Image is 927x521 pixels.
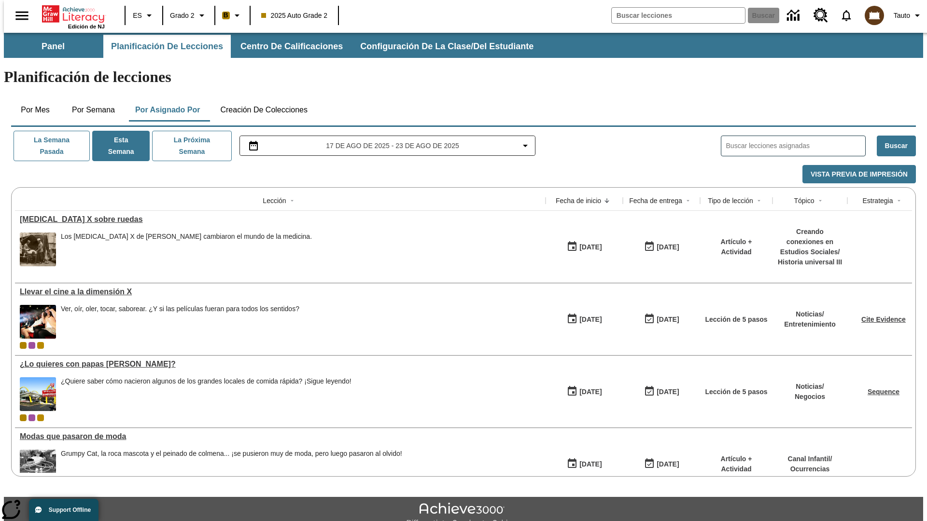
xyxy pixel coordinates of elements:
button: Abrir el menú lateral [8,1,36,30]
div: [DATE] [657,386,679,398]
button: Grado: Grado 2, Elige un grado [166,7,211,24]
a: Modas que pasaron de moda, Lecciones [20,432,541,441]
button: Planificación de lecciones [103,35,231,58]
button: 06/30/26: Último día en que podrá accederse la lección [641,455,682,473]
button: 08/18/25: Primer día en que estuvo disponible la lección [563,310,605,329]
img: foto en blanco y negro de una chica haciendo girar unos hula-hulas en la década de 1950 [20,450,56,483]
button: Sort [815,195,826,206]
img: avatar image [865,6,884,25]
img: Foto en blanco y negro de dos personas uniformadas colocando a un hombre en una máquina de rayos ... [20,233,56,266]
span: Los rayos X de Marie Curie cambiaron el mundo de la medicina. [61,233,312,266]
div: [DATE] [579,386,602,398]
button: Centro de calificaciones [233,35,351,58]
p: Entretenimiento [784,319,836,329]
button: Vista previa de impresión [802,165,916,184]
button: Panel [5,35,101,58]
div: ¿Quiere saber cómo nacieron algunos de los grandes locales de comida rápida? ¡Sigue leyendo! [61,377,351,411]
a: Rayos X sobre ruedas, Lecciones [20,215,541,224]
button: Sort [601,195,613,206]
button: 07/03/26: Último día en que podrá accederse la lección [641,383,682,401]
button: Configuración de la clase/del estudiante [352,35,541,58]
button: Buscar [877,136,916,156]
p: Negocios [795,392,825,402]
div: Grumpy Cat, la roca mascota y el peinado de colmena... ¡se pusieron muy de moda, pero luego pasar... [61,450,402,458]
a: Centro de recursos, Se abrirá en una pestaña nueva. [808,2,834,28]
button: Sort [753,195,765,206]
span: 17 de ago de 2025 - 23 de ago de 2025 [326,141,459,151]
div: OL 2025 Auto Grade 3 [28,342,35,349]
div: Grumpy Cat, la roca mascota y el peinado de colmena... ¡se pusieron muy de moda, pero luego pasar... [61,450,402,483]
button: Perfil/Configuración [890,7,927,24]
div: Fecha de entrega [629,196,682,206]
p: Historia universal III [777,257,843,267]
button: Por semana [64,98,123,122]
p: Artículo + Actividad [705,454,768,474]
div: Llevar el cine a la dimensión X [20,288,541,296]
button: Boost El color de la clase es anaranjado claro. Cambiar el color de la clase. [218,7,247,24]
p: Noticias / [784,309,836,319]
div: New 2025 class [37,342,44,349]
div: Ver, oír, oler, tocar, saborear. ¿Y si las películas fueran para todos los sentidos? [61,305,299,339]
p: Creando conexiones en Estudios Sociales / [777,227,843,257]
a: Llevar el cine a la dimensión X, Lecciones [20,288,541,296]
a: Sequence [868,388,899,396]
button: Sort [893,195,905,206]
a: Cite Evidence [861,315,906,323]
a: Portada [42,4,105,24]
div: Tipo de lección [708,196,753,206]
button: Seleccione el intervalo de fechas opción del menú [244,140,532,151]
div: Tópico [794,196,814,206]
a: ¿Lo quieres con papas fritas?, Lecciones [20,360,541,369]
div: Los [MEDICAL_DATA] X de [PERSON_NAME] cambiaron el mundo de la medicina. [61,233,312,241]
button: Por mes [11,98,59,122]
button: La próxima semana [152,131,231,161]
div: Subbarra de navegación [4,35,542,58]
p: Noticias / [795,382,825,392]
span: 2025 Auto Grade 2 [261,11,328,21]
div: Modas que pasaron de moda [20,432,541,441]
div: OL 2025 Auto Grade 3 [28,414,35,421]
span: Grado 2 [170,11,195,21]
div: Fecha de inicio [556,196,601,206]
div: ¿Lo quieres con papas fritas? [20,360,541,369]
div: Clase actual [20,342,27,349]
button: 08/20/25: Último día en que podrá accederse la lección [641,238,682,256]
p: Ocurrencias [788,464,832,474]
button: 08/24/25: Último día en que podrá accederse la lección [641,310,682,329]
div: ¿Quiere saber cómo nacieron algunos de los grandes locales de comida rápida? ¡Sigue leyendo! [61,377,351,385]
button: Creación de colecciones [212,98,315,122]
input: Buscar campo [612,8,745,23]
div: Subbarra de navegación [4,33,923,58]
p: Artículo + Actividad [705,237,768,257]
div: Clase actual [20,414,27,421]
div: [DATE] [657,314,679,326]
button: Support Offline [29,499,98,521]
span: Edición de NJ [68,24,105,29]
div: [DATE] [657,458,679,470]
button: Esta semana [92,131,150,161]
img: Uno de los primeros locales de McDonald's, con el icónico letrero rojo y los arcos amarillos. [20,377,56,411]
p: Lección de 5 pasos [705,315,767,325]
span: B [224,9,228,21]
button: Por asignado por [127,98,208,122]
div: Ver, oír, oler, tocar, saborear. ¿Y si las películas fueran para todos los sentidos? [61,305,299,313]
button: 08/20/25: Primer día en que estuvo disponible la lección [563,238,605,256]
span: Support Offline [49,507,91,513]
h1: Planificación de lecciones [4,68,923,86]
svg: Collapse Date Range Filter [520,140,531,151]
button: Lenguaje: ES, Selecciona un idioma [128,7,159,24]
img: El panel situado frente a los asientos rocía con agua nebulizada al feliz público en un cine equi... [20,305,56,339]
button: La semana pasada [14,131,90,161]
span: ES [133,11,142,21]
button: 07/26/25: Primer día en que estuvo disponible la lección [563,383,605,401]
div: Portada [42,3,105,29]
a: Centro de información [781,2,808,29]
div: Lección [263,196,286,206]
